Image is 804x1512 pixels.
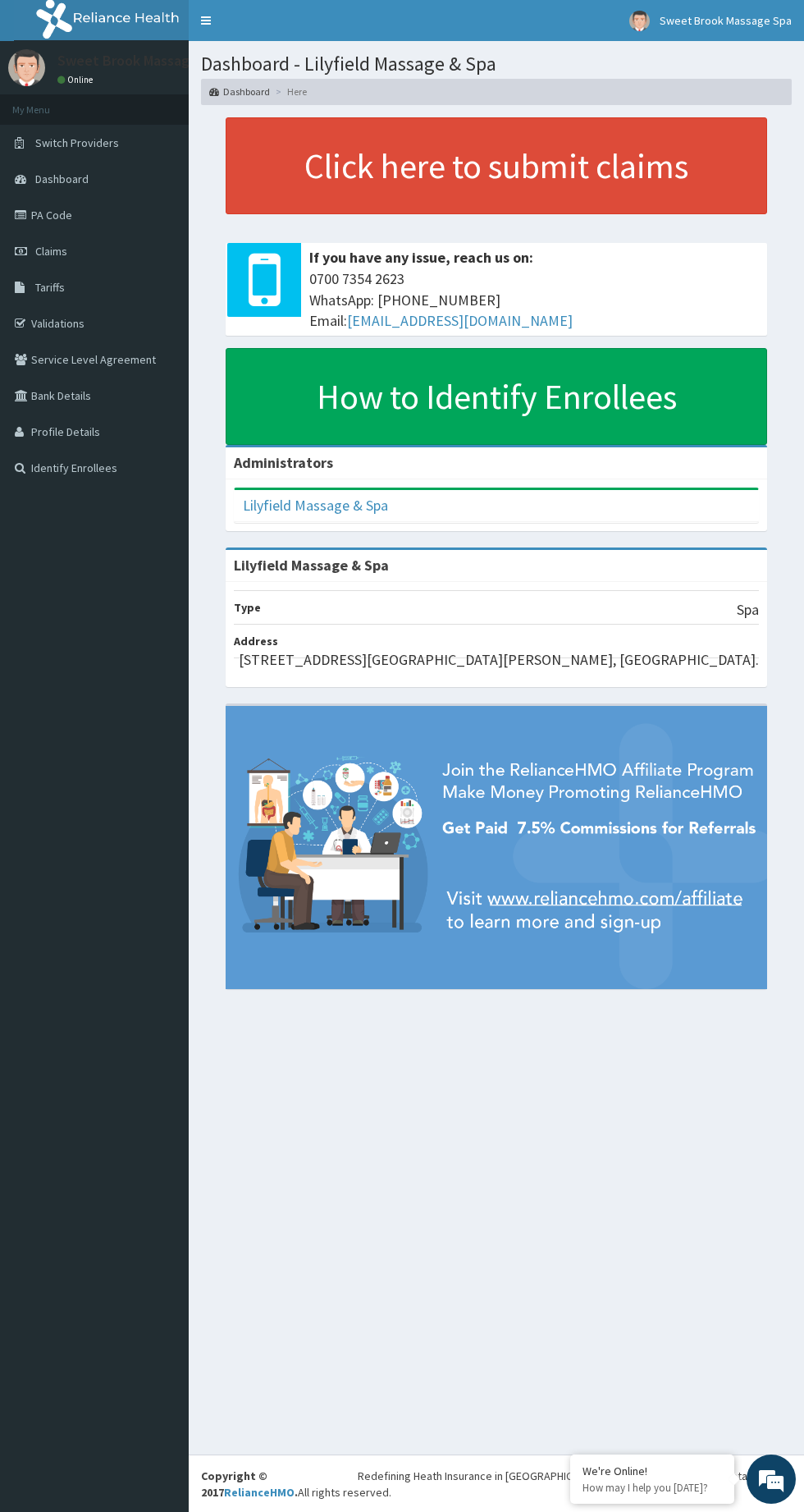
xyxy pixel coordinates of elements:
[347,311,573,330] a: [EMAIL_ADDRESS][DOMAIN_NAME]
[239,649,759,671] p: [STREET_ADDRESS][GEOGRAPHIC_DATA][PERSON_NAME], [GEOGRAPHIC_DATA].
[201,1468,298,1500] strong: Copyright © 2017 .
[234,453,333,472] b: Administrators
[35,280,65,295] span: Tariffs
[358,1468,792,1484] div: Redefining Heath Insurance in [GEOGRAPHIC_DATA] using Telemedicine and Data Science!
[57,53,225,68] p: Sweet Brook Massage Spa
[309,268,759,332] span: 0700 7354 2623 WhatsApp: [PHONE_NUMBER] Email:
[226,348,767,445] a: How to Identify Enrollees
[234,556,389,575] strong: Lilyfield Massage & Spa
[201,53,792,75] h1: Dashboard - Lilyfield Massage & Spa
[737,599,759,621] p: Spa
[224,1485,295,1500] a: RelianceHMO
[226,117,767,214] a: Click here to submit claims
[35,244,67,259] span: Claims
[35,172,89,186] span: Dashboard
[629,11,650,31] img: User Image
[8,49,45,86] img: User Image
[234,600,261,615] b: Type
[35,135,119,150] span: Switch Providers
[234,634,278,648] b: Address
[309,248,533,267] b: If you have any issue, reach us on:
[272,85,307,99] li: Here
[243,496,388,515] a: Lilyfield Massage & Spa
[660,13,792,28] span: Sweet Brook Massage Spa
[582,1464,722,1478] div: We're Online!
[582,1481,722,1495] p: How may I help you today?
[57,74,97,85] a: Online
[209,85,270,99] a: Dashboard
[226,706,767,989] img: provider-team-banner.png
